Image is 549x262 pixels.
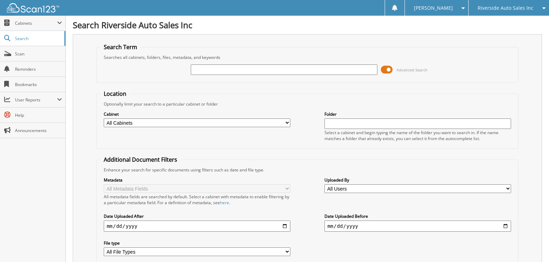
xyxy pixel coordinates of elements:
label: Date Uploaded Before [324,213,511,219]
label: Metadata [104,177,290,183]
legend: Search Term [100,43,141,51]
span: Riverside Auto Sales Inc [478,6,533,10]
div: Searches all cabinets, folders, files, metadata, and keywords [100,54,514,60]
legend: Location [100,90,130,98]
label: File type [104,240,290,246]
h1: Search Riverside Auto Sales Inc [73,19,542,31]
span: [PERSON_NAME] [414,6,453,10]
span: User Reports [15,97,57,103]
span: Advanced Search [397,67,428,72]
span: Reminders [15,66,62,72]
input: end [324,221,511,232]
span: Help [15,112,62,118]
a: here [220,200,229,206]
span: Scan [15,51,62,57]
legend: Additional Document Filters [100,156,181,163]
label: Folder [324,111,511,117]
div: Optionally limit your search to a particular cabinet or folder [100,101,514,107]
div: Select a cabinet and begin typing the name of the folder you want to search in. If the name match... [324,130,511,141]
span: Announcements [15,128,62,133]
span: Search [15,36,61,41]
label: Date Uploaded After [104,213,290,219]
img: scan123-logo-white.svg [7,3,59,13]
span: Bookmarks [15,82,62,87]
label: Cabinet [104,111,290,117]
div: All metadata fields are searched by default. Select a cabinet with metadata to enable filtering b... [104,194,290,206]
span: Cabinets [15,20,57,26]
label: Uploaded By [324,177,511,183]
div: Enhance your search for specific documents using filters such as date and file type. [100,167,514,173]
input: start [104,221,290,232]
